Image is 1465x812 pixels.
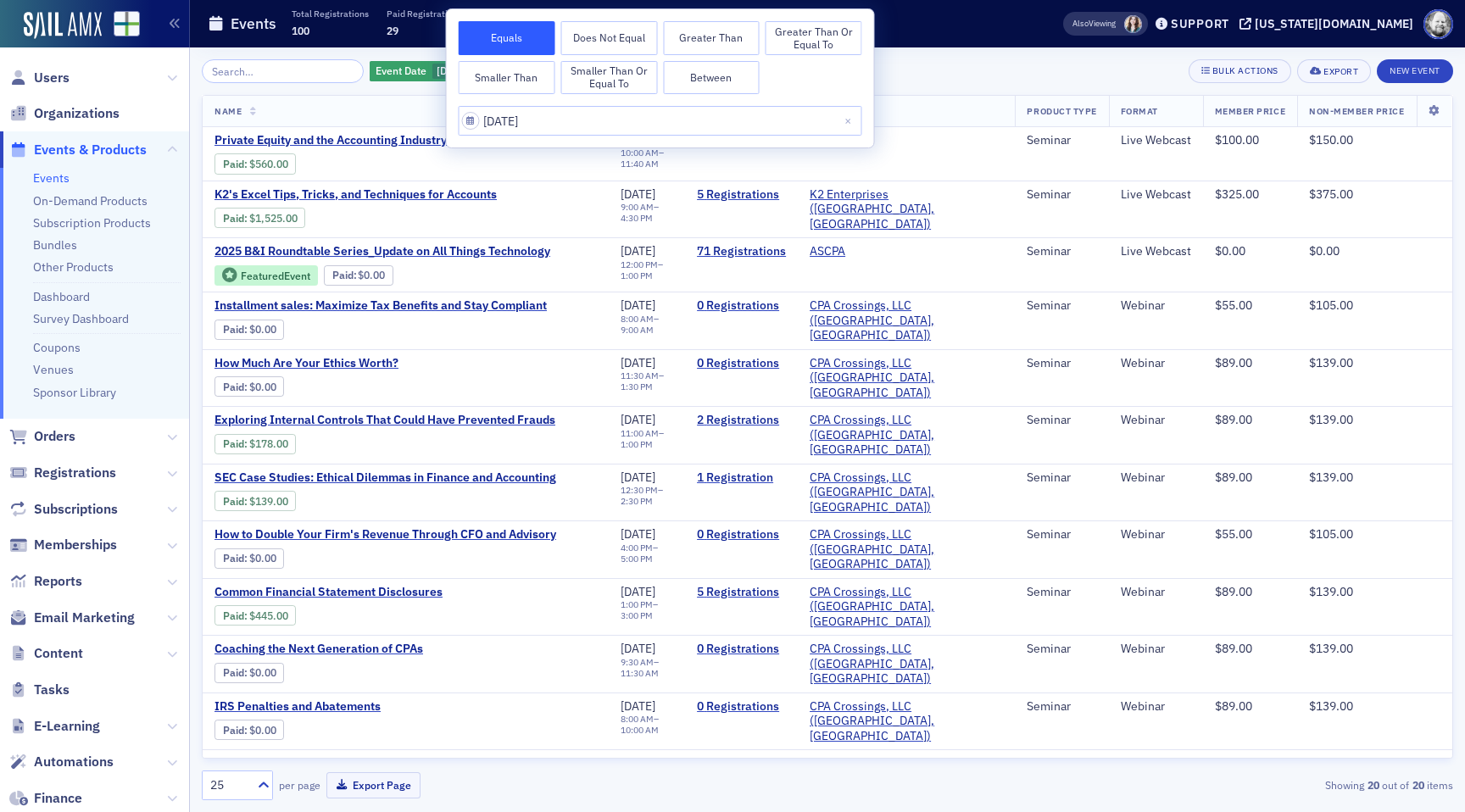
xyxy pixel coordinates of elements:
[214,756,519,771] a: Financial Decisions that Led Two Businessmen to Prison
[621,713,654,725] time: 8:00 AM
[621,412,655,427] span: [DATE]
[810,244,916,259] span: ASCPA
[223,666,249,679] span: :
[33,259,114,275] a: Other Products
[1027,298,1096,314] div: Seminar
[1215,526,1252,542] span: $55.00
[1171,16,1229,31] div: Support
[1121,585,1191,600] div: Webinar
[1377,59,1453,83] button: New Event
[34,789,82,808] span: Finance
[697,470,786,486] a: 1 Registration
[1121,756,1191,771] div: Webinar
[1239,18,1419,30] button: [US_STATE][DOMAIN_NAME]
[9,753,114,771] a: Automations
[34,753,114,771] span: Automations
[1121,356,1191,371] div: Webinar
[621,542,673,565] div: –
[34,644,83,663] span: Content
[214,527,556,542] span: How to Double Your Firm's Revenue Through CFO and Advisory
[697,187,786,203] a: 5 Registrations
[1027,756,1096,771] div: Seminar
[1309,526,1353,542] span: $105.00
[663,21,760,55] button: Greater Than
[1212,66,1278,75] div: Bulk Actions
[223,323,249,336] span: :
[621,243,655,259] span: [DATE]
[34,572,82,591] span: Reports
[214,208,305,228] div: Paid: 7 - $152500
[560,61,657,95] button: Smaller Than or Equal To
[24,12,102,39] a: SailAMX
[9,609,135,627] a: Email Marketing
[621,657,673,679] div: –
[1297,59,1371,83] button: Export
[560,21,657,55] button: Does Not Equal
[332,269,359,281] span: :
[1423,9,1453,39] span: Profile
[697,413,786,428] a: 2 Registrations
[249,212,298,225] span: $1,525.00
[810,413,1003,458] span: CPA Crossings, LLC (Rochester, MI)
[214,298,547,314] span: Installment sales: Maximize Tax Benefits and Stay Compliant
[621,609,653,621] time: 3:00 PM
[324,265,393,286] div: Paid: 70 - $0
[1215,243,1245,259] span: $0.00
[1121,105,1158,117] span: Format
[1215,132,1259,147] span: $100.00
[332,269,354,281] a: Paid
[9,681,70,699] a: Tasks
[34,717,100,736] span: E-Learning
[621,370,673,392] div: –
[621,158,659,170] time: 11:40 AM
[223,437,244,450] a: Paid
[214,720,284,740] div: Paid: 0 - $0
[810,699,1003,744] span: CPA Crossings, LLC (Rochester, MI)
[1121,187,1191,203] div: Live Webcast
[249,381,276,393] span: $0.00
[810,298,1003,343] a: CPA Crossings, LLC ([GEOGRAPHIC_DATA], [GEOGRAPHIC_DATA])
[214,320,284,340] div: Paid: 0 - $0
[810,527,1003,572] span: CPA Crossings, LLC (Rochester, MI)
[621,714,673,736] div: –
[621,147,659,159] time: 10:00 AM
[223,158,249,170] span: :
[1027,133,1096,148] div: Seminar
[621,202,673,224] div: –
[621,212,653,224] time: 4:30 PM
[1309,641,1353,656] span: $139.00
[1215,412,1252,427] span: $89.00
[33,170,70,186] a: Events
[810,699,1003,744] a: CPA Crossings, LLC ([GEOGRAPHIC_DATA], [GEOGRAPHIC_DATA])
[1309,755,1353,770] span: $139.00
[810,187,1003,232] span: K2 Enterprises (Hammond, LA)
[214,699,499,715] a: IRS Penalties and Abatements
[1027,244,1096,259] div: Seminar
[621,370,659,381] time: 11:30 AM
[621,298,655,313] span: [DATE]
[33,385,116,400] a: Sponsor Library
[1215,470,1252,485] span: $89.00
[810,642,1003,687] span: CPA Crossings, LLC (Rochester, MI)
[33,311,129,326] a: Survey Dashboard
[663,61,760,95] button: Between
[210,776,248,794] div: 25
[34,609,135,627] span: Email Marketing
[9,572,82,591] a: Reports
[387,8,462,19] p: Paid Registrations
[1215,186,1259,202] span: $325.00
[459,21,555,55] button: Equals
[621,314,673,336] div: –
[33,215,151,231] a: Subscription Products
[214,153,296,174] div: Paid: 8 - $56000
[223,495,244,508] a: Paid
[697,585,786,600] a: 5 Registrations
[1072,18,1116,30] span: Viewing
[810,585,1003,630] a: CPA Crossings, LLC ([GEOGRAPHIC_DATA], [GEOGRAPHIC_DATA])
[697,244,786,259] a: 71 Registrations
[1255,16,1413,31] div: [US_STATE][DOMAIN_NAME]
[1215,755,1252,770] span: $89.00
[214,434,296,454] div: Paid: 2 - $17800
[697,356,786,371] a: 0 Registrations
